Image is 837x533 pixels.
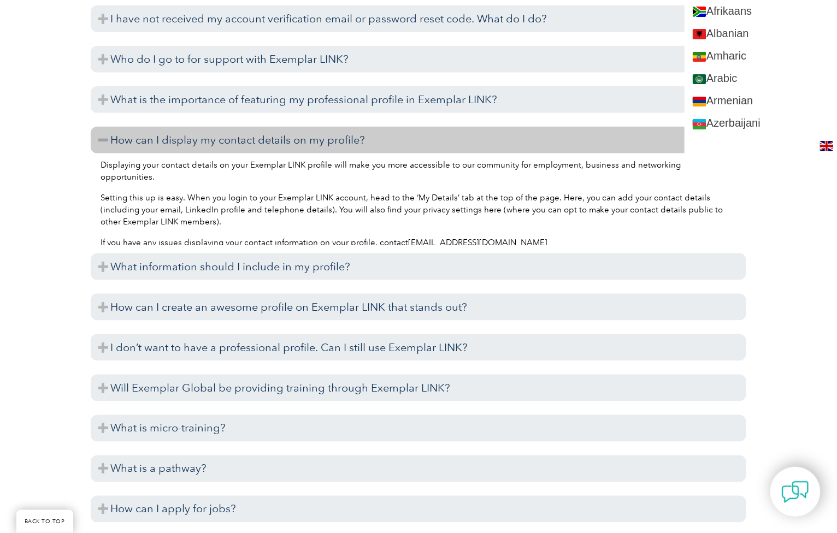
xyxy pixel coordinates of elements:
[693,7,706,17] img: af
[91,5,746,32] h3: I have not received my account verification email or password reset code. What do I do?
[91,375,746,401] h3: Will Exemplar Global be providing training through Exemplar LINK?
[408,238,547,247] a: [EMAIL_ADDRESS][DOMAIN_NAME]
[91,294,746,321] h3: How can I create an awesome profile on Exemplar LINK that stands out?
[693,119,706,129] img: az
[693,52,706,62] img: am
[91,455,746,482] h3: What is a pathway?
[91,86,746,113] h3: What is the importance of featuring my professional profile in Exemplar LINK?
[91,334,746,361] h3: I don’t want to have a professional profile. Can I still use Exemplar LINK?
[693,29,706,39] img: sq
[685,67,837,90] a: Arabic
[101,236,736,248] p: If you have any issues displaying your contact information on your profile, contact
[685,112,837,134] a: Azerbaijani
[16,510,73,533] a: BACK TO TOP
[693,74,706,85] img: ar
[91,496,746,523] h3: How can I apply for jobs?
[693,97,706,107] img: hy
[91,253,746,280] h3: What information should I include in my profile?
[820,141,834,151] img: en
[91,46,746,73] h3: Who do I go to for support with Exemplar LINK?
[91,127,746,153] h3: How can I display my contact details on my profile?
[782,478,809,506] img: contact-chat.png
[101,192,736,228] p: Setting this up is easy. When you login to your Exemplar LINK account, head to the ‘My Details’ t...
[685,135,837,157] a: Basque
[685,90,837,112] a: Armenian
[685,45,837,67] a: Amharic
[91,415,746,442] h3: What is micro-training?
[101,159,736,183] p: Displaying your contact details on your Exemplar LINK profile will make you more accessible to ou...
[685,22,837,45] a: Albanian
